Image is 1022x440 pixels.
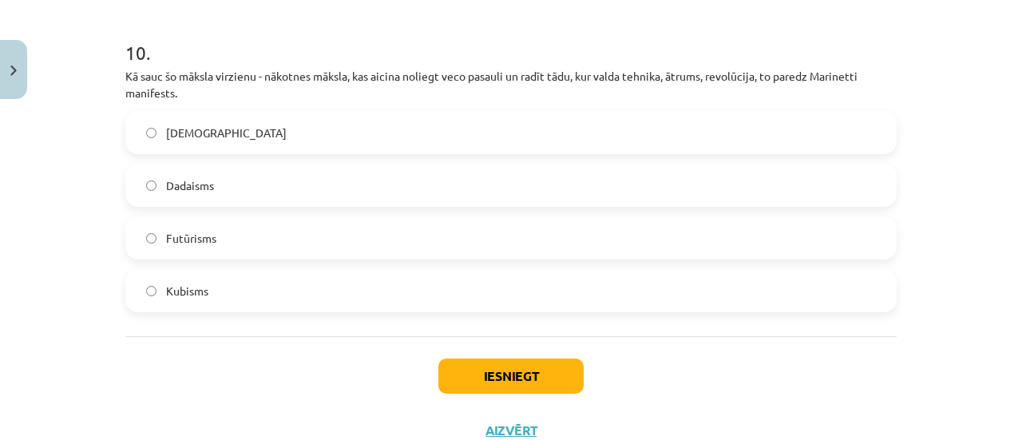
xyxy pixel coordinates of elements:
button: Aizvērt [481,422,541,438]
span: Futūrisms [166,230,216,247]
input: Kubisms [146,286,156,296]
span: Kubisms [166,283,208,299]
h1: 10 . [125,14,897,63]
span: [DEMOGRAPHIC_DATA] [166,125,287,141]
button: Iesniegt [438,359,584,394]
input: Dadaisms [146,180,156,191]
input: Futūrisms [146,233,156,244]
p: Kā sauc šo māksla virzienu - nākotnes māksla, kas aicina noliegt veco pasauli un radīt tādu, kur ... [125,68,897,101]
input: [DEMOGRAPHIC_DATA] [146,128,156,138]
img: icon-close-lesson-0947bae3869378f0d4975bcd49f059093ad1ed9edebbc8119c70593378902aed.svg [10,65,17,76]
span: Dadaisms [166,177,214,194]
